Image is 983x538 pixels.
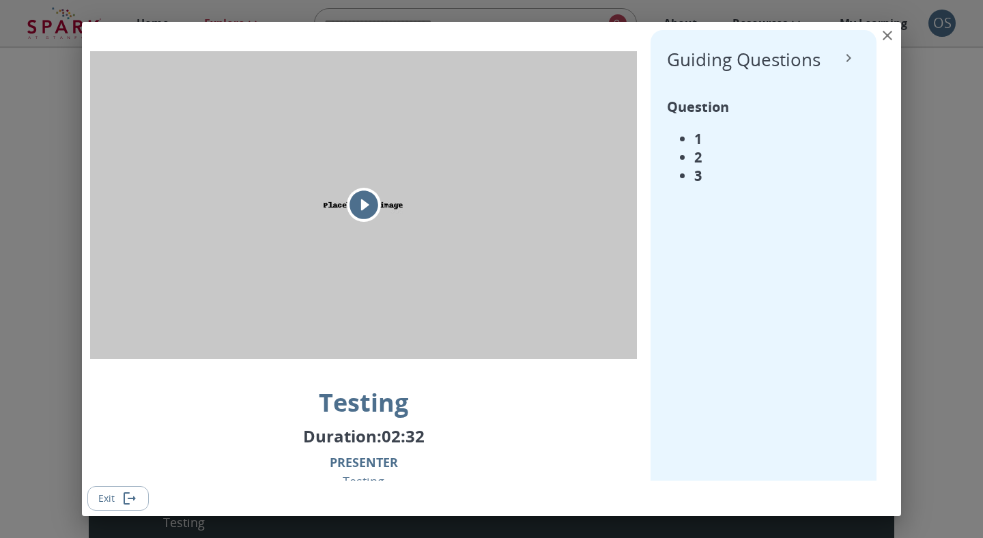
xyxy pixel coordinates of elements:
p: Guiding Questions [667,46,821,73]
div: Placeholder Image [90,30,637,380]
button: close [874,22,901,49]
button: collapse [837,46,860,70]
p: Duration: 02:32 [303,425,425,447]
li: 1 [694,130,821,148]
b: PRESENTER [330,454,398,470]
li: 3 [694,167,821,185]
p: Question [667,98,821,116]
p: Testing [319,386,408,419]
li: 2 [694,148,821,167]
button: Exit [87,486,149,511]
button: play [343,184,384,225]
p: Testing [330,453,398,491]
